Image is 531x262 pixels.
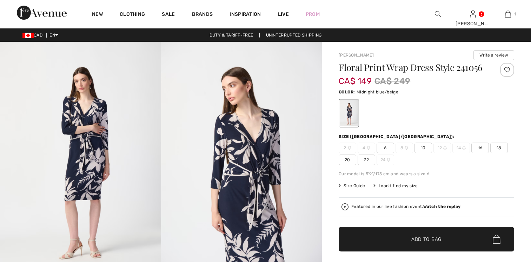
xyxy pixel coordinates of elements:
[17,6,67,20] img: 1ère Avenue
[358,155,375,165] span: 22
[505,10,511,18] img: My Bag
[120,11,145,19] a: Clothing
[339,90,355,94] span: Color:
[278,11,289,18] a: Live
[490,143,508,153] span: 18
[339,63,485,72] h1: Floral Print Wrap Dress Style 241056
[339,133,456,140] div: Size ([GEOGRAPHIC_DATA]/[GEOGRAPHIC_DATA]):
[339,69,372,86] span: CA$ 149
[515,11,516,17] span: 1
[192,11,213,19] a: Brands
[377,143,394,153] span: 6
[358,143,375,153] span: 4
[493,235,500,244] img: Bag.svg
[443,146,447,150] img: ring-m.svg
[456,20,490,27] div: [PERSON_NAME]
[351,204,460,209] div: Featured in our live fashion event.
[473,50,514,60] button: Write a review
[92,11,103,19] a: New
[396,143,413,153] span: 8
[433,143,451,153] span: 12
[377,155,394,165] span: 24
[162,11,175,19] a: Sale
[491,10,525,18] a: 1
[348,146,351,150] img: ring-m.svg
[423,204,461,209] strong: Watch the replay
[339,227,514,251] button: Add to Bag
[470,10,476,18] img: My Info
[339,155,356,165] span: 20
[340,100,358,126] div: Midnight blue/beige
[339,171,514,177] div: Our model is 5'9"/175 cm and wears a size 6.
[367,146,370,150] img: ring-m.svg
[341,203,349,210] img: Watch the replay
[306,11,320,18] a: Prom
[339,183,365,189] span: Size Guide
[22,33,45,38] span: CAD
[374,75,410,87] span: CA$ 249
[462,146,466,150] img: ring-m.svg
[405,146,408,150] img: ring-m.svg
[339,143,356,153] span: 2
[49,33,58,38] span: EN
[470,11,476,17] a: Sign In
[435,10,441,18] img: search the website
[339,53,374,58] a: [PERSON_NAME]
[373,183,418,189] div: I can't find my size
[230,11,261,19] span: Inspiration
[471,143,489,153] span: 16
[411,236,442,243] span: Add to Bag
[357,90,398,94] span: Midnight blue/beige
[452,143,470,153] span: 14
[387,158,390,162] img: ring-m.svg
[22,33,34,38] img: Canadian Dollar
[414,143,432,153] span: 10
